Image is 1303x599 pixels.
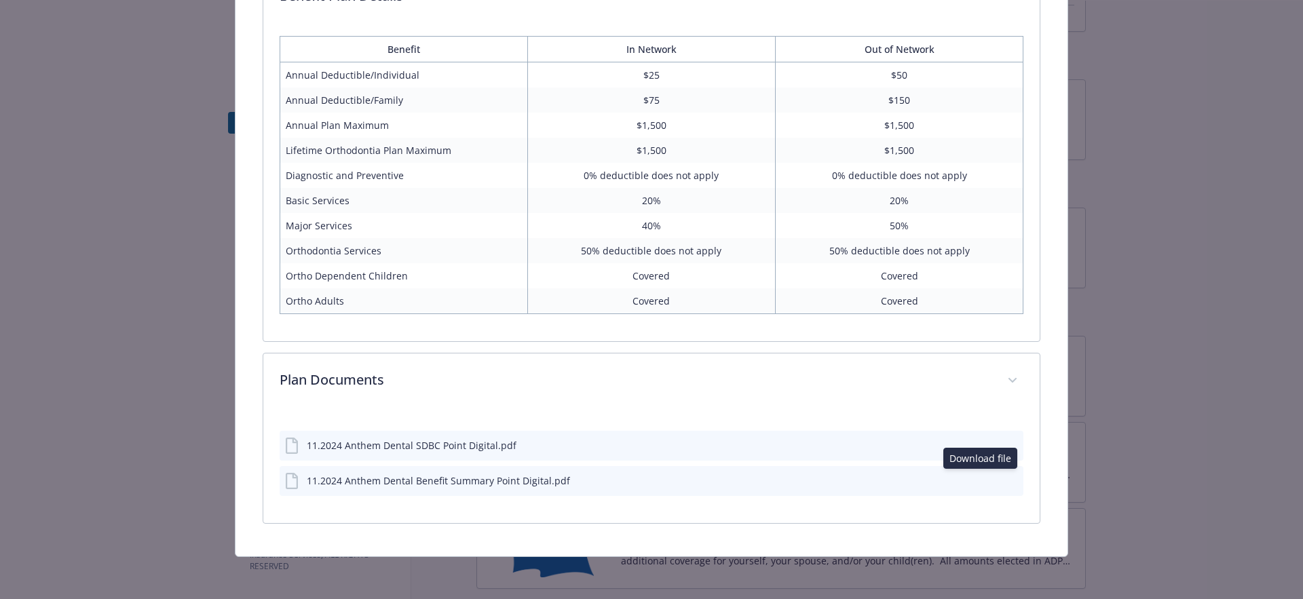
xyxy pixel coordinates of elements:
[280,88,527,113] td: Annual Deductible/Family
[776,163,1023,188] td: 0% deductible does not apply
[263,409,1040,523] div: Plan Documents
[307,438,516,452] div: 11.2024 Anthem Dental SDBC Point Digital.pdf
[527,288,775,314] td: Covered
[776,113,1023,138] td: $1,500
[776,62,1023,88] td: $50
[776,238,1023,263] td: 50% deductible does not apply
[280,288,527,314] td: Ortho Adults
[263,353,1040,409] div: Plan Documents
[527,188,775,213] td: 20%
[263,25,1040,341] div: Benefit Plan Details
[280,62,527,88] td: Annual Deductible/Individual
[1006,438,1018,452] button: preview file
[776,263,1023,288] td: Covered
[527,238,775,263] td: 50% deductible does not apply
[527,88,775,113] td: $75
[1006,474,1018,488] button: preview file
[776,88,1023,113] td: $150
[307,474,570,488] div: 11.2024 Anthem Dental Benefit Summary Point Digital.pdf
[280,113,527,138] td: Annual Plan Maximum
[943,448,1017,469] div: Download file
[776,188,1023,213] td: 20%
[776,36,1023,62] th: Out of Network
[280,238,527,263] td: Orthodontia Services
[280,370,992,390] p: Plan Documents
[280,188,527,213] td: Basic Services
[280,138,527,163] td: Lifetime Orthodontia Plan Maximum
[527,36,775,62] th: In Network
[984,438,995,452] button: download file
[776,138,1023,163] td: $1,500
[527,163,775,188] td: 0% deductible does not apply
[776,288,1023,314] td: Covered
[776,213,1023,238] td: 50%
[527,263,775,288] td: Covered
[527,62,775,88] td: $25
[280,163,527,188] td: Diagnostic and Preventive
[527,138,775,163] td: $1,500
[280,213,527,238] td: Major Services
[280,36,527,62] th: Benefit
[984,474,995,488] button: download file
[527,213,775,238] td: 40%
[527,113,775,138] td: $1,500
[280,263,527,288] td: Ortho Dependent Children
